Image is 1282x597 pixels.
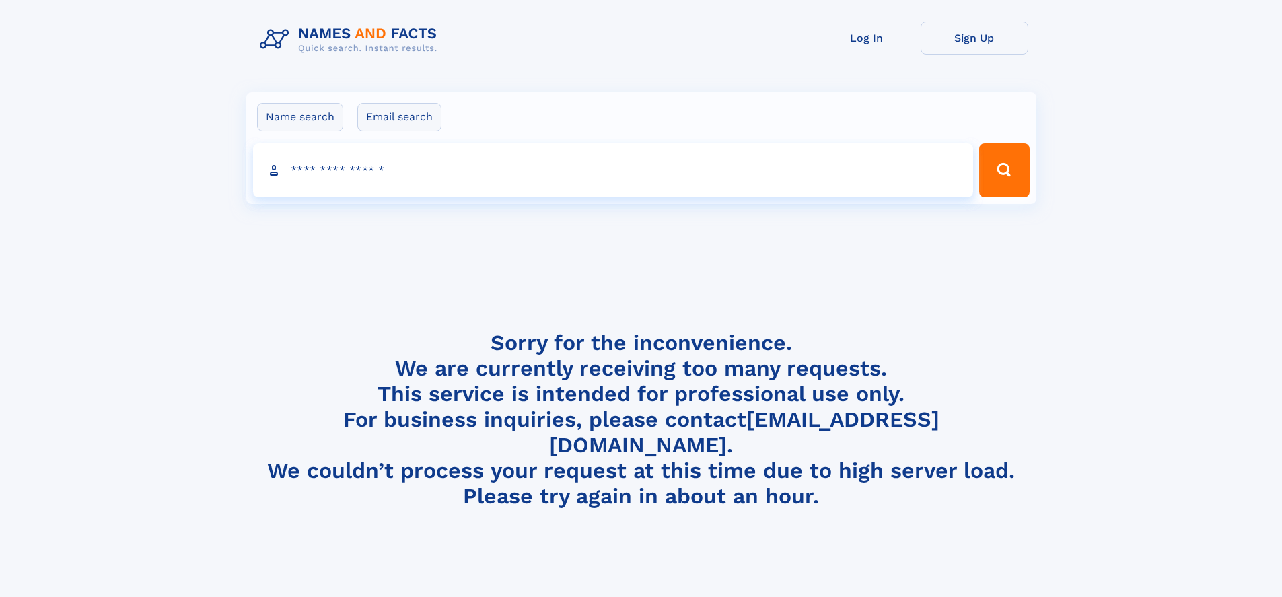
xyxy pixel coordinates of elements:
[254,330,1028,510] h4: Sorry for the inconvenience. We are currently receiving too many requests. This service is intend...
[549,407,939,458] a: [EMAIL_ADDRESS][DOMAIN_NAME]
[253,143,974,197] input: search input
[257,103,343,131] label: Name search
[357,103,441,131] label: Email search
[979,143,1029,197] button: Search Button
[921,22,1028,55] a: Sign Up
[813,22,921,55] a: Log In
[254,22,448,58] img: Logo Names and Facts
